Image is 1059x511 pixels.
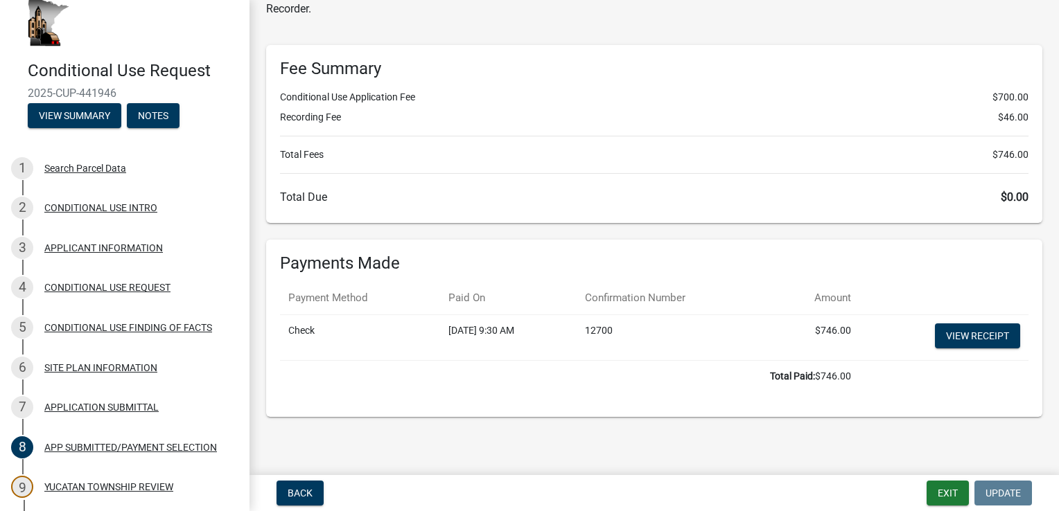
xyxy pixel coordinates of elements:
li: Total Fees [280,147,1029,162]
th: Paid On [440,282,577,314]
span: Update [986,487,1021,499]
div: 2 [11,197,33,219]
td: 12700 [577,314,771,360]
span: $46.00 [998,110,1029,125]
h4: Conditional Use Request [28,61,238,81]
div: YUCATAN TOWNSHIP REVIEW [44,482,173,492]
div: CONDITIONAL USE INTRO [44,203,157,213]
h6: Payments Made [280,253,1029,274]
td: Check [280,314,440,360]
div: 1 [11,157,33,179]
div: SITE PLAN INFORMATION [44,363,157,373]
div: CONDITIONAL USE REQUEST [44,283,170,292]
span: $746.00 [992,147,1029,162]
h6: Fee Summary [280,59,1029,79]
li: Conditional Use Application Fee [280,90,1029,105]
span: Back [288,487,313,499]
div: Search Parcel Data [44,163,126,173]
button: Back [277,481,324,505]
b: Total Paid: [770,370,815,382]
div: APP SUBMITTED/PAYMENT SELECTION [44,442,217,452]
div: APPLICATION SUBMITTAL [44,402,159,412]
td: [DATE] 9:30 AM [440,314,577,360]
span: $0.00 [1001,190,1029,204]
th: Amount [771,282,859,314]
td: $746.00 [280,360,859,392]
wm-modal-confirm: Summary [28,111,121,122]
div: 5 [11,316,33,339]
div: 9 [11,476,33,498]
wm-modal-confirm: Notes [127,111,180,122]
div: 7 [11,396,33,418]
button: Update [974,481,1032,505]
button: Exit [927,481,969,505]
span: $700.00 [992,90,1029,105]
div: 4 [11,276,33,298]
a: View receipt [935,323,1020,348]
button: View Summary [28,103,121,128]
button: Notes [127,103,180,128]
th: Confirmation Number [577,282,771,314]
div: APPLICANT INFORMATION [44,243,163,253]
span: 2025-CUP-441946 [28,87,222,100]
h6: Total Due [280,190,1029,204]
div: CONDITIONAL USE FINDING OF FACTS [44,323,212,332]
td: $746.00 [771,314,859,360]
div: 6 [11,357,33,379]
div: 8 [11,436,33,458]
li: Recording Fee [280,110,1029,125]
th: Payment Method [280,282,440,314]
div: 3 [11,237,33,259]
